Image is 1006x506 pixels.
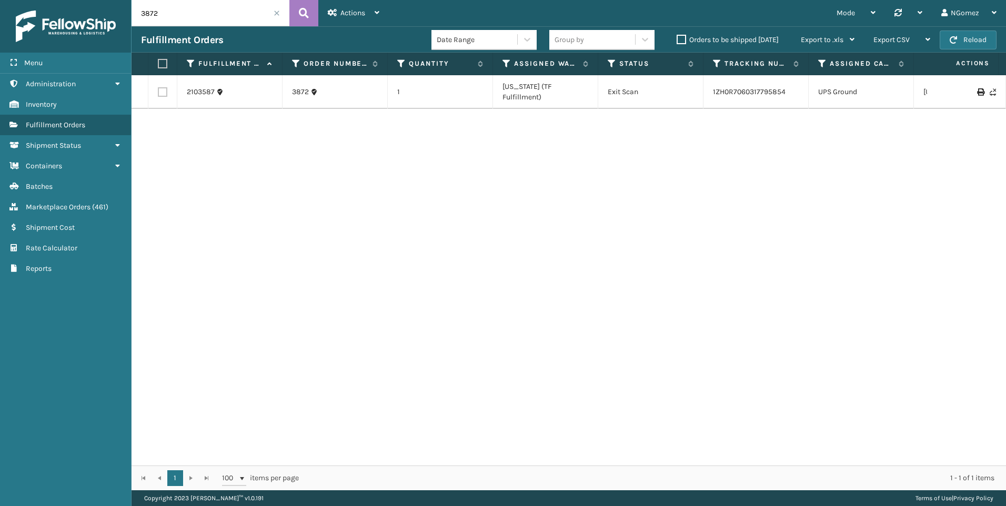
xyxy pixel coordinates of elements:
[314,473,994,483] div: 1 - 1 of 1 items
[598,75,703,109] td: Exit Scan
[198,59,262,68] label: Fulfillment Order Id
[940,31,997,49] button: Reload
[26,244,77,252] span: Rate Calculator
[837,8,855,17] span: Mode
[916,490,993,506] div: |
[493,75,598,109] td: [US_STATE] (TF Fulfillment)
[990,88,996,96] i: Never Shipped
[304,59,367,68] label: Order Number
[514,59,578,68] label: Assigned Warehouse
[923,55,996,72] span: Actions
[555,34,584,45] div: Group by
[388,75,493,109] td: 1
[167,470,183,486] a: 1
[24,58,43,67] span: Menu
[144,490,264,506] p: Copyright 2023 [PERSON_NAME]™ v 1.0.191
[725,59,788,68] label: Tracking Number
[222,470,299,486] span: items per page
[340,8,365,17] span: Actions
[437,34,518,45] div: Date Range
[26,203,90,211] span: Marketplace Orders
[916,494,952,502] a: Terms of Use
[977,88,983,96] i: Print Label
[26,79,76,88] span: Administration
[26,182,53,191] span: Batches
[292,87,309,97] a: 3872
[809,75,914,109] td: UPS Ground
[26,223,75,232] span: Shipment Cost
[801,35,843,44] span: Export to .xls
[222,473,238,483] span: 100
[141,34,223,46] h3: Fulfillment Orders
[873,35,910,44] span: Export CSV
[953,494,993,502] a: Privacy Policy
[409,59,472,68] label: Quantity
[677,35,779,44] label: Orders to be shipped [DATE]
[26,120,85,129] span: Fulfillment Orders
[619,59,683,68] label: Status
[830,59,893,68] label: Assigned Carrier Service
[26,141,81,150] span: Shipment Status
[187,87,215,97] a: 2103587
[26,100,57,109] span: Inventory
[92,203,108,211] span: ( 461 )
[26,161,62,170] span: Containers
[26,264,52,273] span: Reports
[16,11,116,42] img: logo
[713,87,786,96] a: 1ZH0R7060317795854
